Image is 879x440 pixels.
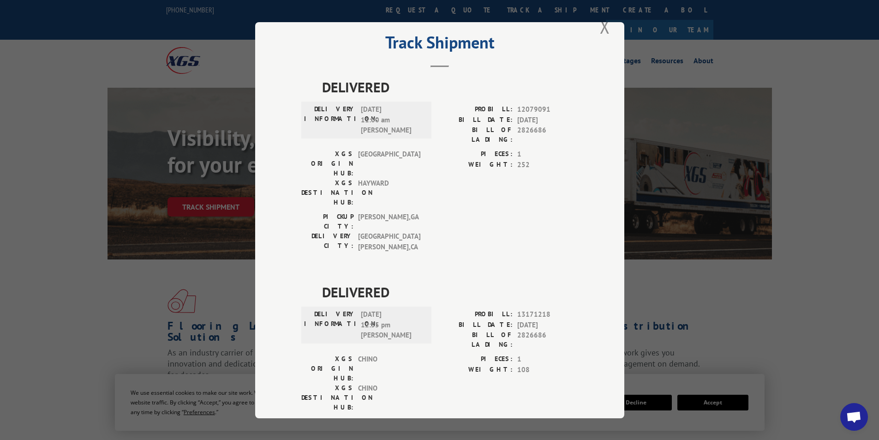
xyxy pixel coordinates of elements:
label: PICKUP CITY: [301,212,353,231]
span: [DATE] [517,115,578,125]
span: DELIVERED [322,77,578,97]
span: 108 [517,364,578,375]
span: [DATE] [517,319,578,330]
span: HAYWARD [358,178,420,207]
label: PROBILL: [440,309,513,320]
label: XGS DESTINATION HUB: [301,178,353,207]
span: 1 [517,354,578,365]
span: 2826686 [517,330,578,350]
label: PICKUP CITY: [301,417,353,436]
span: CHINO [358,354,420,383]
label: DELIVERY INFORMATION: [304,309,356,341]
label: BILL DATE: [440,115,513,125]
span: CHINO [358,383,420,412]
span: 2826686 [517,125,578,145]
span: [PERSON_NAME] , GA [358,212,420,231]
label: BILL OF LADING: [440,125,513,145]
span: FULLERTON , CA [358,417,420,436]
label: XGS ORIGIN HUB: [301,354,353,383]
span: 252 [517,159,578,170]
span: [GEOGRAPHIC_DATA] [358,149,420,178]
button: Close modal [597,14,613,39]
label: DELIVERY INFORMATION: [304,104,356,136]
span: [DATE] 12:35 pm [PERSON_NAME] [361,309,423,341]
label: DELIVERY CITY: [301,231,353,252]
span: [DATE] 11:00 am [PERSON_NAME] [361,104,423,136]
label: BILL OF LADING: [440,330,513,350]
span: DELIVERED [322,282,578,302]
label: XGS DESTINATION HUB: [301,383,353,412]
span: [GEOGRAPHIC_DATA][PERSON_NAME] , CA [358,231,420,252]
label: PIECES: [440,354,513,365]
label: XGS ORIGIN HUB: [301,149,353,178]
span: 13171218 [517,309,578,320]
span: 12079091 [517,104,578,115]
h2: Track Shipment [301,36,578,54]
label: WEIGHT: [440,159,513,170]
label: BILL DATE: [440,319,513,330]
label: WEIGHT: [440,364,513,375]
a: Open chat [840,403,868,431]
label: PROBILL: [440,104,513,115]
span: 1 [517,149,578,160]
label: PIECES: [440,149,513,160]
